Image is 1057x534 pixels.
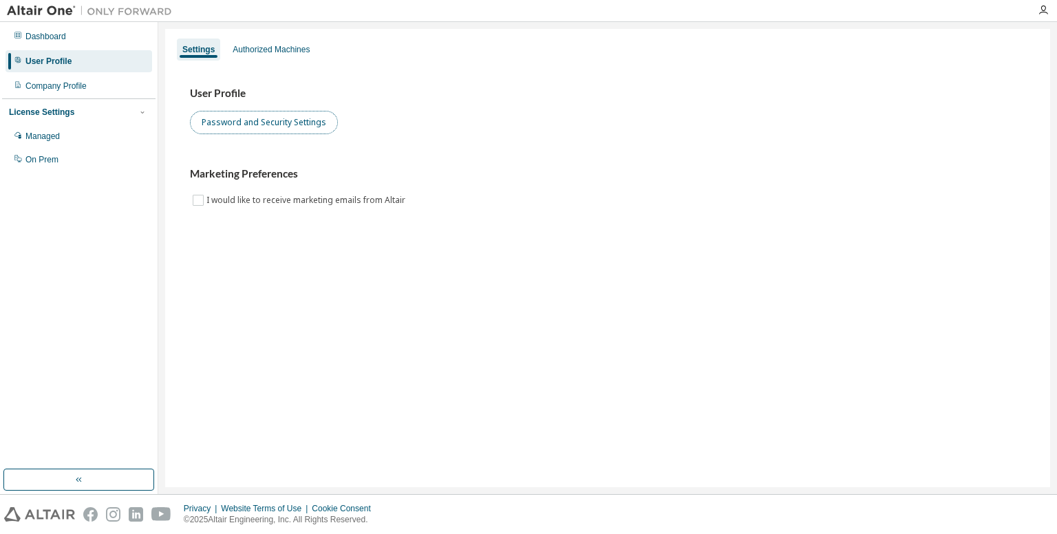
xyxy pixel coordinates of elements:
[25,154,58,165] div: On Prem
[4,507,75,522] img: altair_logo.svg
[83,507,98,522] img: facebook.svg
[206,192,408,209] label: I would like to receive marketing emails from Altair
[25,56,72,67] div: User Profile
[25,131,60,142] div: Managed
[184,514,379,526] p: © 2025 Altair Engineering, Inc. All Rights Reserved.
[9,107,74,118] div: License Settings
[233,44,310,55] div: Authorized Machines
[190,111,338,134] button: Password and Security Settings
[151,507,171,522] img: youtube.svg
[190,87,1025,100] h3: User Profile
[25,31,66,42] div: Dashboard
[25,81,87,92] div: Company Profile
[190,167,1025,181] h3: Marketing Preferences
[106,507,120,522] img: instagram.svg
[7,4,179,18] img: Altair One
[129,507,143,522] img: linkedin.svg
[312,503,378,514] div: Cookie Consent
[221,503,312,514] div: Website Terms of Use
[184,503,221,514] div: Privacy
[182,44,215,55] div: Settings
